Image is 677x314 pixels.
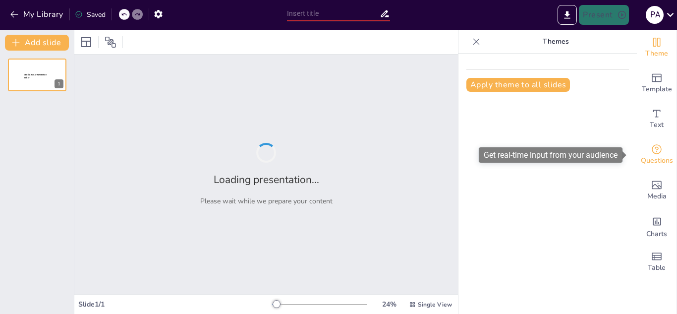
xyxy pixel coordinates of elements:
div: Add a table [637,244,677,280]
div: 24 % [377,300,401,309]
div: Slide 1 / 1 [78,300,272,309]
div: Change the overall theme [637,30,677,65]
button: Export to PowerPoint [558,5,577,25]
span: Table [648,262,666,273]
button: My Library [7,6,67,22]
p: Themes [484,30,627,54]
h2: Loading presentation... [214,173,319,187]
div: 1 [55,79,63,88]
span: Template [642,84,672,95]
div: Add ready made slides [637,65,677,101]
div: 1 [8,59,66,91]
div: Add text boxes [637,101,677,137]
div: P A [646,6,664,24]
button: Add slide [5,35,69,51]
span: Charts [646,229,667,240]
span: Questions [641,155,673,166]
span: Position [105,36,116,48]
span: Theme [645,48,668,59]
input: Insert title [287,6,380,21]
span: Text [650,120,664,130]
button: Present [579,5,628,25]
div: Saved [75,10,106,19]
button: P A [646,5,664,25]
span: Sendsteps presentation editor [24,73,47,79]
div: Layout [78,34,94,50]
div: Add charts and graphs [637,208,677,244]
div: Add images, graphics, shapes or video [637,173,677,208]
div: Get real-time input from your audience [479,147,622,163]
div: Get real-time input from your audience [637,137,677,173]
p: Please wait while we prepare your content [200,196,333,206]
span: Single View [418,301,452,309]
button: Apply theme to all slides [466,78,570,92]
span: Media [647,191,667,202]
